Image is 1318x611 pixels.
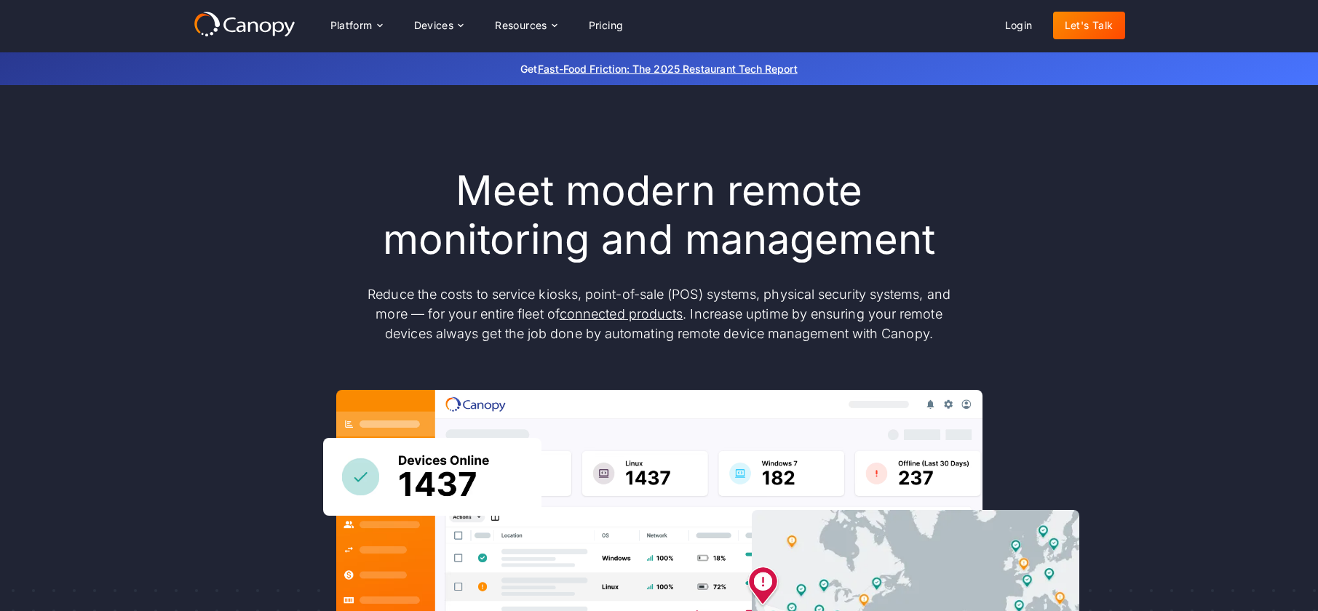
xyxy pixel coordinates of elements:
[330,20,373,31] div: Platform
[402,11,475,40] div: Devices
[1053,12,1125,39] a: Let's Talk
[354,167,965,264] h1: Meet modern remote monitoring and management
[495,20,547,31] div: Resources
[323,438,541,516] img: Canopy sees how many devices are online
[414,20,454,31] div: Devices
[577,12,635,39] a: Pricing
[354,284,965,343] p: Reduce the costs to service kiosks, point-of-sale (POS) systems, physical security systems, and m...
[538,63,798,75] a: Fast-Food Friction: The 2025 Restaurant Tech Report
[993,12,1044,39] a: Login
[560,306,683,322] a: connected products
[483,11,568,40] div: Resources
[319,11,394,40] div: Platform
[303,61,1016,76] p: Get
